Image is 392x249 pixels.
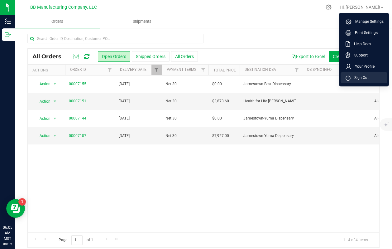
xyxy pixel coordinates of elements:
[98,51,130,62] button: Open Orders
[100,15,184,28] a: Shipments
[351,63,375,70] span: Your Profile
[171,51,198,62] button: All Orders
[53,235,98,245] span: Page of 1
[338,235,373,245] span: 1 - 4 of 4 items
[243,133,298,139] span: Jamestown-Yuma Dispensary
[34,80,51,88] span: Action
[71,235,83,245] input: 1
[212,133,229,139] span: $7,927.00
[119,133,130,139] span: [DATE]
[329,51,370,62] button: Create new order
[351,52,368,58] span: Support
[5,18,11,24] inline-svg: Inventory
[243,98,298,104] span: Health for Life [PERSON_NAME]
[34,131,51,140] span: Action
[119,98,130,104] span: [DATE]
[51,80,59,88] span: select
[213,68,236,72] a: Total Price
[18,198,26,206] iframe: Resource center unread badge
[69,98,86,104] a: 00007151
[350,41,371,47] span: Help Docs
[119,81,130,87] span: [DATE]
[212,81,222,87] span: $0.00
[243,81,298,87] span: Jamestown-Best Dispensary
[346,41,385,47] a: Help Docs
[243,115,298,121] span: Jamestown-Yuma Dispensary
[351,30,378,36] span: Print Settings
[165,81,205,87] span: Net 30
[132,51,170,62] button: Shipped Orders
[15,15,100,28] a: Orders
[120,67,146,72] a: Delivery Date
[325,4,332,10] div: Manage settings
[34,114,51,123] span: Action
[307,67,332,72] a: QB Sync Info
[27,34,203,43] input: Search Order ID, Destination, Customer PO...
[198,65,208,75] a: Filter
[212,115,222,121] span: $0.00
[3,225,12,242] p: 06:05 AM MST
[6,199,25,218] iframe: Resource center
[51,97,59,106] span: select
[165,133,205,139] span: Net 30
[333,54,366,59] span: Create new order
[151,65,162,75] a: Filter
[245,67,276,72] a: Destination DBA
[105,65,115,75] a: Filter
[212,98,229,104] span: $3,873.60
[351,75,369,81] span: Sign Out
[287,51,329,62] button: Export to Excel
[351,18,384,25] span: Manage Settings
[292,65,302,75] a: Filter
[69,81,86,87] a: 00007155
[124,19,160,24] span: Shipments
[167,67,196,72] a: Payment Terms
[51,131,59,140] span: select
[43,19,72,24] span: Orders
[69,133,86,139] a: 00007107
[346,52,385,58] a: Support
[119,115,130,121] span: [DATE]
[165,115,205,121] span: Net 30
[34,97,51,106] span: Action
[340,5,380,10] span: Hi, [PERSON_NAME]!
[69,115,86,121] a: 00007144
[3,242,12,246] p: 08/19
[32,53,68,60] span: All Orders
[70,67,86,72] a: Order ID
[30,5,97,10] span: BB Manufacturing Company, LLC
[32,68,63,72] div: Actions
[165,98,205,104] span: Net 30
[341,72,387,83] li: Sign Out
[51,114,59,123] span: select
[5,32,11,38] inline-svg: Outbound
